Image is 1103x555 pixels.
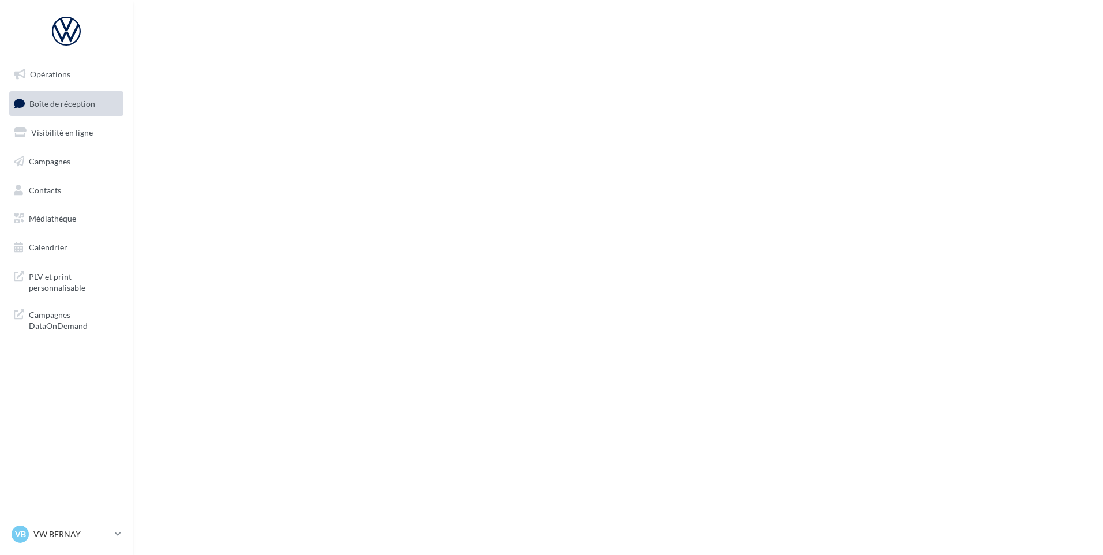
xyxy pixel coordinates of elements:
a: Campagnes DataOnDemand [7,302,126,336]
span: Opérations [30,69,70,79]
a: Visibilité en ligne [7,121,126,145]
a: VB VW BERNAY [9,523,123,545]
a: Boîte de réception [7,91,126,116]
span: Campagnes DataOnDemand [29,307,119,332]
a: PLV et print personnalisable [7,264,126,298]
span: Contacts [29,185,61,194]
span: Calendrier [29,242,67,252]
span: Campagnes [29,156,70,166]
a: Médiathèque [7,207,126,231]
a: Contacts [7,178,126,202]
span: Boîte de réception [29,98,95,108]
span: Visibilité en ligne [31,127,93,137]
p: VW BERNAY [33,528,110,540]
span: PLV et print personnalisable [29,269,119,294]
span: VB [15,528,26,540]
a: Calendrier [7,235,126,260]
a: Opérations [7,62,126,87]
span: Médiathèque [29,213,76,223]
a: Campagnes [7,149,126,174]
